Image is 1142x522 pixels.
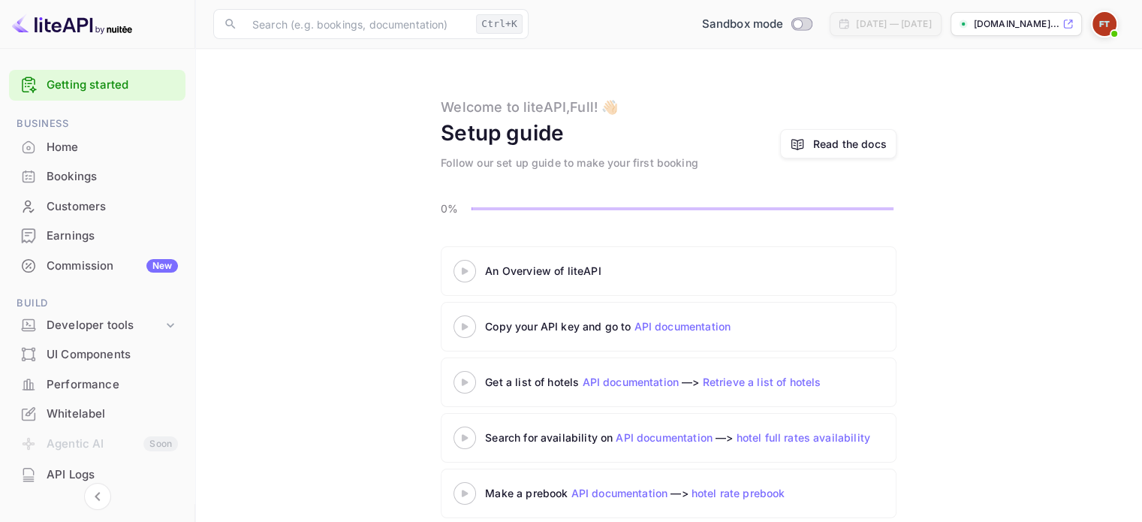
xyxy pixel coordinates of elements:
[485,263,860,279] div: An Overview of liteAPI
[582,376,679,388] a: API documentation
[9,370,185,398] a: Performance
[9,400,185,429] div: Whitelabel
[47,139,178,156] div: Home
[485,318,860,334] div: Copy your API key and go to
[9,252,185,281] div: CommissionNew
[441,117,564,149] div: Setup guide
[974,17,1059,31] p: [DOMAIN_NAME]...
[9,162,185,192] div: Bookings
[9,133,185,162] div: Home
[9,340,185,370] div: UI Components
[47,466,178,484] div: API Logs
[737,431,870,444] a: hotel full rates availability
[692,487,785,499] a: hotel rate prebook
[634,320,731,333] a: API documentation
[9,192,185,220] a: Customers
[485,374,860,390] div: Get a list of hotels —>
[485,430,1011,445] div: Search for availability on —>
[9,370,185,400] div: Performance
[813,136,887,152] a: Read the docs
[47,228,178,245] div: Earnings
[9,162,185,190] a: Bookings
[9,312,185,339] div: Developer tools
[9,133,185,161] a: Home
[476,14,523,34] div: Ctrl+K
[9,192,185,222] div: Customers
[856,17,931,31] div: [DATE] — [DATE]
[485,485,860,501] div: Make a prebook —>
[47,77,178,94] a: Getting started
[47,317,163,334] div: Developer tools
[441,155,698,170] div: Follow our set up guide to make your first booking
[47,406,178,423] div: Whitelabel
[1092,12,1116,36] img: Full Traction
[9,400,185,427] a: Whitelabel
[47,168,178,186] div: Bookings
[571,487,668,499] a: API documentation
[441,201,467,216] p: 0%
[47,346,178,364] div: UI Components
[702,16,784,33] span: Sandbox mode
[780,129,896,158] a: Read the docs
[9,222,185,251] div: Earnings
[696,16,818,33] div: Switch to Production mode
[9,340,185,368] a: UI Components
[616,431,713,444] a: API documentation
[47,198,178,216] div: Customers
[47,258,178,275] div: Commission
[12,12,132,36] img: LiteAPI logo
[9,116,185,132] span: Business
[9,460,185,490] div: API Logs
[243,9,470,39] input: Search (e.g. bookings, documentation)
[9,460,185,488] a: API Logs
[9,222,185,249] a: Earnings
[9,70,185,101] div: Getting started
[146,259,178,273] div: New
[703,376,821,388] a: Retrieve a list of hotels
[84,483,111,510] button: Collapse navigation
[441,97,618,117] div: Welcome to liteAPI, Full ! 👋🏻
[47,376,178,394] div: Performance
[9,252,185,279] a: CommissionNew
[9,295,185,312] span: Build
